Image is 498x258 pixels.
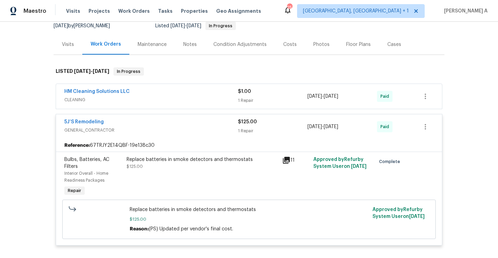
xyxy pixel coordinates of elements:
[303,8,409,15] span: [GEOGRAPHIC_DATA], [GEOGRAPHIC_DATA] + 1
[155,23,236,28] span: Listed
[380,93,392,100] span: Paid
[56,139,442,152] div: 67TRJY2E14QBF-19e138c30
[130,216,369,223] span: $125.00
[114,68,143,75] span: In Progress
[130,227,149,231] span: Reason:
[307,94,322,99] span: [DATE]
[138,41,167,48] div: Maintenance
[24,8,46,15] span: Maestro
[187,23,201,28] span: [DATE]
[54,22,118,30] div: by [PERSON_NAME]
[170,23,185,28] span: [DATE]
[64,157,109,169] span: Bulbs, Batteries, AC Filters
[206,24,235,28] span: In Progress
[216,8,261,15] span: Geo Assignments
[181,8,208,15] span: Properties
[313,41,330,48] div: Photos
[74,69,91,74] span: [DATE]
[127,164,143,169] span: $125.00
[351,164,367,169] span: [DATE]
[313,157,367,169] span: Approved by Refurby System User on
[65,187,84,194] span: Repair
[379,158,403,165] span: Complete
[66,8,80,15] span: Visits
[409,214,425,219] span: [DATE]
[213,41,267,48] div: Condition Adjustments
[56,67,109,76] h6: LISTED
[64,127,238,134] span: GENERAL_CONTRACTOR
[64,171,108,182] span: Interior Overall - Home Readiness Packages
[307,123,338,130] span: -
[91,41,121,48] div: Work Orders
[64,96,238,103] span: CLEANING
[158,9,173,13] span: Tasks
[64,142,90,149] b: Reference:
[372,207,425,219] span: Approved by Refurby System User on
[283,41,297,48] div: Costs
[324,94,338,99] span: [DATE]
[346,41,371,48] div: Floor Plans
[238,120,257,124] span: $125.00
[170,23,201,28] span: -
[118,8,150,15] span: Work Orders
[238,89,251,94] span: $1.00
[307,93,338,100] span: -
[54,60,444,83] div: LISTED [DATE]-[DATE]In Progress
[282,156,309,164] div: 11
[74,69,109,74] span: -
[149,227,233,231] span: (PS) Updated per vendor's final cost.
[238,127,307,134] div: 1 Repair
[89,8,110,15] span: Projects
[441,8,488,15] span: [PERSON_NAME] A
[64,89,130,94] a: HM Cleaning Solutions LLC
[238,97,307,104] div: 1 Repair
[62,41,74,48] div: Visits
[127,156,278,163] div: Replace batteries in smoke detectors and thermostats
[93,69,109,74] span: [DATE]
[287,4,292,11] div: 25
[64,120,104,124] a: 5J’S Remodeling
[324,124,338,129] span: [DATE]
[54,23,68,28] span: [DATE]
[307,124,322,129] span: [DATE]
[183,41,197,48] div: Notes
[380,123,392,130] span: Paid
[387,41,401,48] div: Cases
[130,206,369,213] span: Replace batteries in smoke detectors and thermostats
